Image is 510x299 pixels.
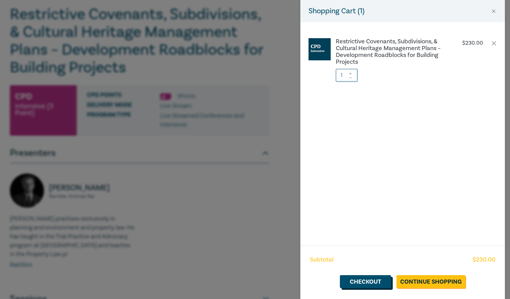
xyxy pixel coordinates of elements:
[336,38,449,65] a: Restrictive Covenants, Subdivisions, & Cultural Heritage Management Plans – Development Roadblock...
[310,255,333,264] span: Subtotal
[462,40,483,46] p: $ 230.00
[340,275,391,288] a: Checkout
[309,38,331,60] img: CPD%20Intensive.jpg
[336,69,358,82] input: 1
[472,255,495,264] span: $ 230.00
[309,5,364,17] h5: Shopping Cart ( 1 )
[491,8,497,14] button: Close
[396,275,465,288] a: Continue Shopping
